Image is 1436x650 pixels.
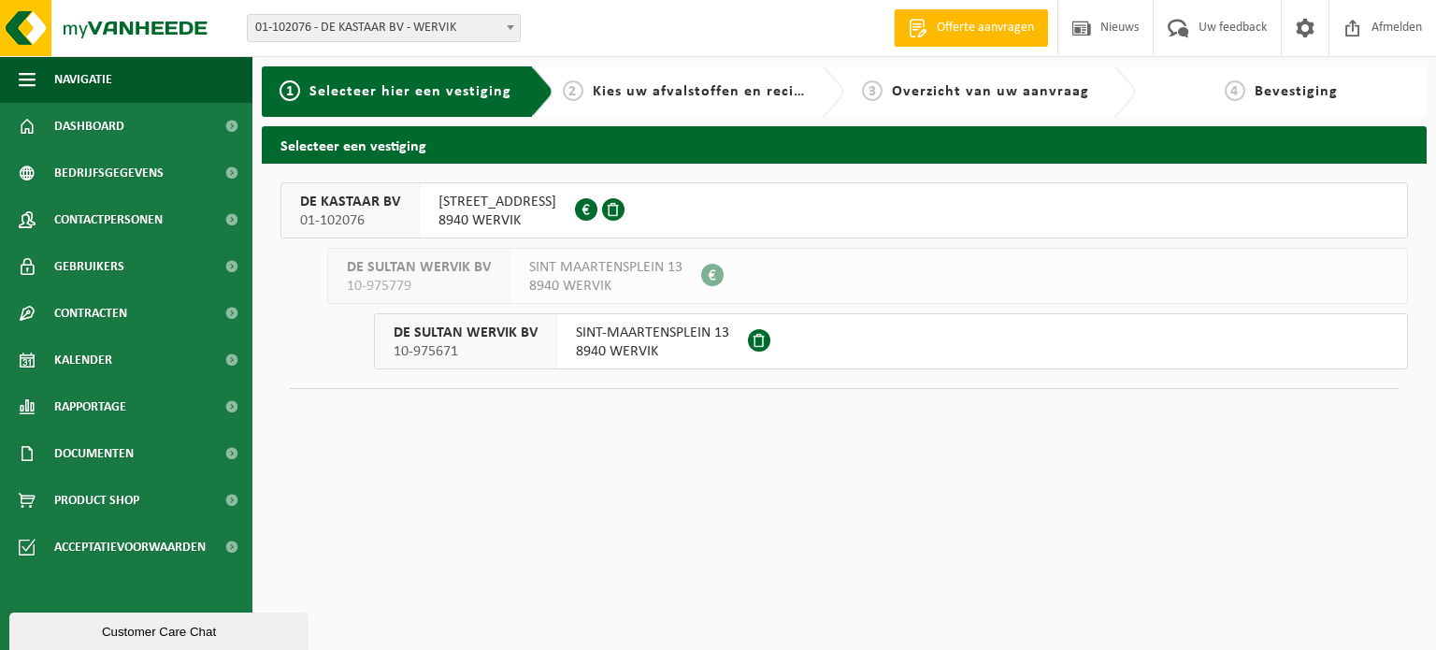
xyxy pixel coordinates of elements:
[54,290,127,337] span: Contracten
[892,84,1089,99] span: Overzicht van uw aanvraag
[932,19,1039,37] span: Offerte aanvragen
[1225,80,1245,101] span: 4
[374,313,1408,369] button: DE SULTAN WERVIK BV 10-975671 SINT-MAARTENSPLEIN 138940 WERVIK
[247,14,521,42] span: 01-102076 - DE KASTAAR BV - WERVIK
[54,430,134,477] span: Documenten
[1255,84,1338,99] span: Bevestiging
[54,477,139,524] span: Product Shop
[262,126,1427,163] h2: Selecteer een vestiging
[576,324,729,342] span: SINT-MAARTENSPLEIN 13
[894,9,1048,47] a: Offerte aanvragen
[309,84,511,99] span: Selecteer hier een vestiging
[54,150,164,196] span: Bedrijfsgegevens
[394,324,538,342] span: DE SULTAN WERVIK BV
[862,80,883,101] span: 3
[54,56,112,103] span: Navigatie
[300,211,400,230] span: 01-102076
[54,337,112,383] span: Kalender
[248,15,520,41] span: 01-102076 - DE KASTAAR BV - WERVIK
[54,103,124,150] span: Dashboard
[54,243,124,290] span: Gebruikers
[394,342,538,361] span: 10-975671
[593,84,850,99] span: Kies uw afvalstoffen en recipiënten
[54,383,126,430] span: Rapportage
[438,193,556,211] span: [STREET_ADDRESS]
[576,342,729,361] span: 8940 WERVIK
[54,524,206,571] span: Acceptatievoorwaarden
[280,80,300,101] span: 1
[563,80,583,101] span: 2
[280,182,1408,238] button: DE KASTAAR BV 01-102076 [STREET_ADDRESS]8940 WERVIK
[347,258,491,277] span: DE SULTAN WERVIK BV
[529,258,682,277] span: SINT MAARTENSPLEIN 13
[529,277,682,296] span: 8940 WERVIK
[347,277,491,296] span: 10-975779
[438,211,556,230] span: 8940 WERVIK
[54,196,163,243] span: Contactpersonen
[300,193,400,211] span: DE KASTAAR BV
[9,609,312,650] iframe: chat widget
